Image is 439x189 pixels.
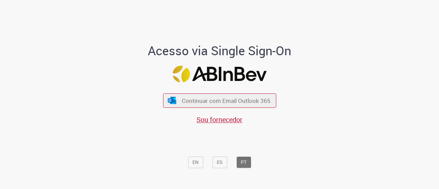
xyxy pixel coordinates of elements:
button: PT [236,156,251,168]
button: ES [212,156,227,168]
img: Logo ABInBev [173,66,266,82]
h1: Acesso via Single Sign-On [124,44,315,58]
a: Sou fornecedor [197,115,242,124]
button: EN [188,156,203,168]
span: Continuar com Email Outlook 365 [182,97,271,105]
button: ícone Azure/Microsoft 360 Continuar com Email Outlook 365 [163,94,276,108]
img: ícone Azure/Microsoft 360 [167,97,177,104]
